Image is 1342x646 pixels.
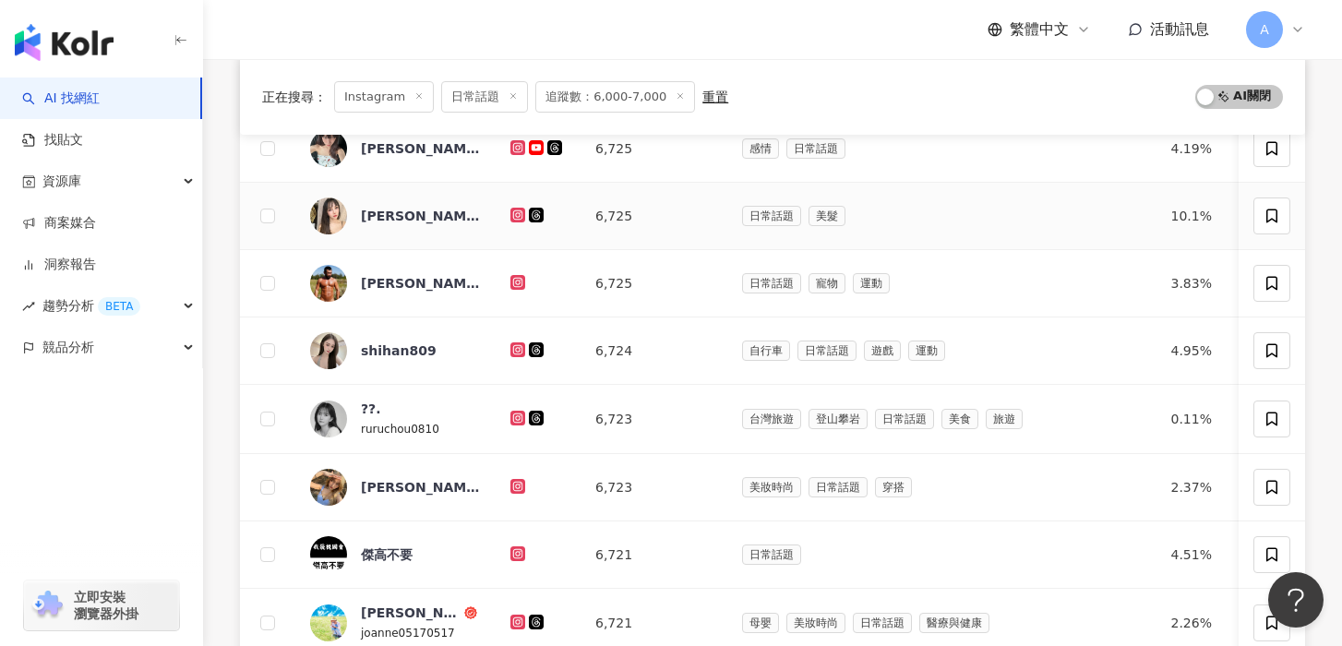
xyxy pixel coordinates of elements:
span: 日常話題 [797,341,857,361]
span: 繁體中文 [1010,19,1069,40]
a: KOL Avatar[PERSON_NAME] [310,469,481,506]
img: KOL Avatar [310,265,347,302]
td: 6,723 [581,454,727,521]
span: 感情 [742,138,779,159]
span: 競品分析 [42,327,94,368]
span: 日常話題 [441,81,528,113]
span: 日常話題 [875,409,934,429]
span: 母嬰 [742,613,779,633]
div: 10.1% [1170,206,1228,226]
span: 日常話題 [786,138,845,159]
img: KOL Avatar [310,536,347,573]
a: 洞察報告 [22,256,96,274]
div: 傑高不要 [361,545,413,564]
a: KOL Avatar[PERSON_NAME] [310,265,481,302]
span: 日常話題 [809,477,868,497]
span: 活動訊息 [1150,20,1209,38]
span: 運動 [908,341,945,361]
td: 6,724 [581,317,727,385]
span: 穿搭 [875,477,912,497]
span: 美妝時尚 [742,477,801,497]
span: 日常話題 [742,273,801,293]
a: 商案媒合 [22,214,96,233]
img: KOL Avatar [310,332,347,369]
span: 美髮 [809,206,845,226]
div: 2.26% [1170,613,1228,633]
span: 遊戲 [864,341,901,361]
div: ??. [361,400,381,418]
span: ruruchou0810 [361,423,439,436]
div: [PERSON_NAME] [361,207,481,225]
span: Instagram [334,81,434,113]
a: KOL Avatarshihan809 [310,332,481,369]
a: chrome extension立即安裝 瀏覽器外掛 [24,580,179,630]
div: [PERSON_NAME] [361,139,481,158]
td: 6,725 [581,250,727,317]
div: shihan809 [361,341,437,360]
span: 台灣旅遊 [742,409,801,429]
span: 運動 [853,273,890,293]
td: 6,725 [581,115,727,183]
img: KOL Avatar [310,604,347,641]
a: KOL Avatar??.ruruchou0810 [310,400,481,438]
div: 4.19% [1170,138,1228,159]
img: KOL Avatar [310,469,347,506]
span: 美食 [941,409,978,429]
div: 4.51% [1170,544,1228,565]
span: 自行車 [742,341,790,361]
span: A [1260,19,1269,40]
div: 重置 [702,90,728,104]
span: 立即安裝 瀏覽器外掛 [74,589,138,622]
div: [PERSON_NAME] [361,478,481,496]
a: KOL Avatar[PERSON_NAME] [310,130,481,167]
span: 追蹤數：6,000-7,000 [535,81,695,113]
a: KOL Avatar[PERSON_NAME] [310,197,481,234]
td: 6,723 [581,385,727,454]
img: KOL Avatar [310,197,347,234]
span: 趨勢分析 [42,285,140,327]
div: [PERSON_NAME] [361,274,481,293]
span: rise [22,300,35,313]
span: 日常話題 [853,613,912,633]
span: 寵物 [809,273,845,293]
a: KOL Avatar[PERSON_NAME]joanne05170517 [310,604,481,642]
img: KOL Avatar [310,130,347,167]
a: searchAI 找網紅 [22,90,100,108]
span: 旅遊 [986,409,1023,429]
a: KOL Avatar傑高不要 [310,536,481,573]
span: 醫療與健康 [919,613,989,633]
div: 4.95% [1170,341,1228,361]
span: 資源庫 [42,161,81,202]
div: BETA [98,297,140,316]
span: 美妝時尚 [786,613,845,633]
div: 3.83% [1170,273,1228,293]
div: 0.11% [1170,409,1228,429]
span: joanne05170517 [361,627,455,640]
img: logo [15,24,114,61]
div: 2.37% [1170,477,1228,497]
img: chrome extension [30,591,66,620]
td: 6,721 [581,521,727,589]
td: 6,725 [581,183,727,250]
span: 日常話題 [742,544,801,565]
iframe: Help Scout Beacon - Open [1268,572,1324,628]
a: 找貼文 [22,131,83,150]
span: 正在搜尋 ： [262,90,327,104]
span: 日常話題 [742,206,801,226]
img: KOL Avatar [310,401,347,437]
span: 登山攀岩 [809,409,868,429]
div: [PERSON_NAME] [361,604,461,622]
